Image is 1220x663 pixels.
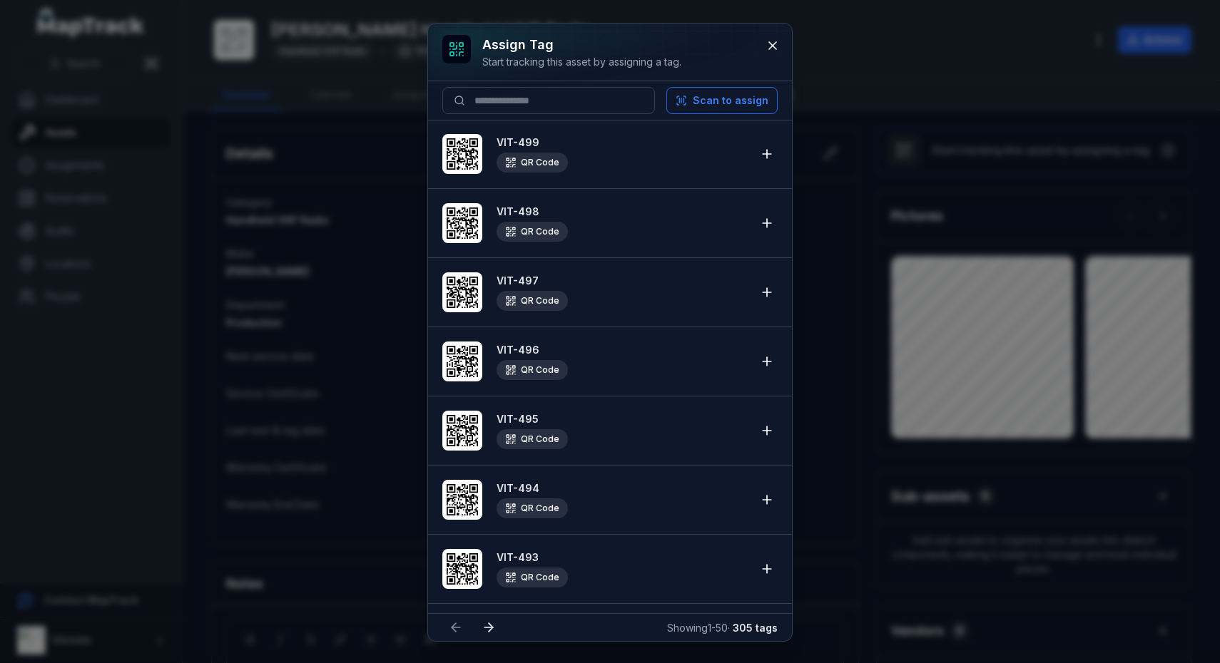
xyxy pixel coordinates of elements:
strong: 305 tags [733,622,778,634]
strong: VIT-497 [497,274,748,288]
div: QR Code [497,222,568,242]
h3: Assign tag [482,35,681,55]
strong: VIT-499 [497,135,748,150]
strong: VIT-498 [497,205,748,219]
strong: VIT-495 [497,412,748,426]
div: QR Code [497,567,568,587]
div: Start tracking this asset by assigning a tag. [482,55,681,69]
div: QR Code [497,429,568,449]
strong: VIT-496 [497,343,748,357]
strong: VIT-493 [497,550,748,565]
span: Showing 1 - 50 · [667,622,778,634]
div: QR Code [497,498,568,518]
div: QR Code [497,291,568,311]
button: Scan to assign [666,87,778,114]
strong: VIT-494 [497,481,748,495]
div: QR Code [497,153,568,173]
div: QR Code [497,360,568,380]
